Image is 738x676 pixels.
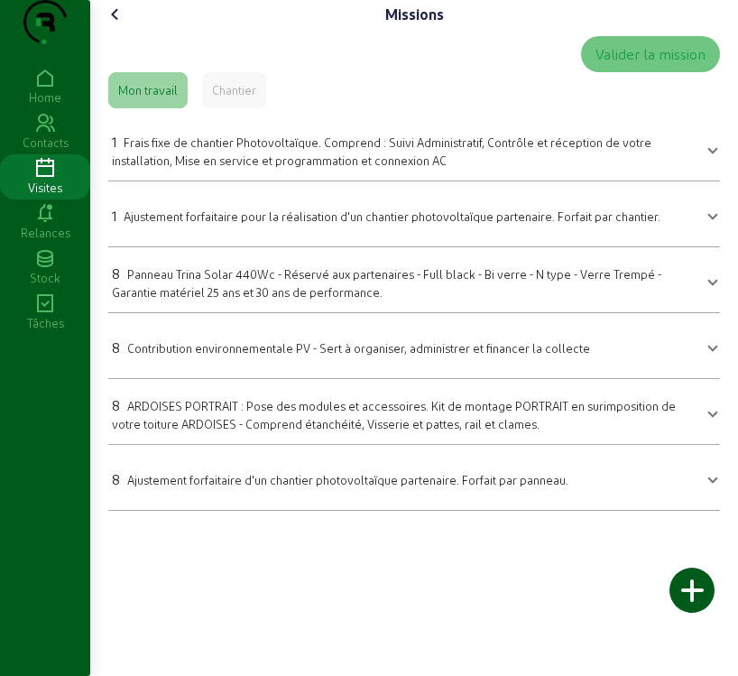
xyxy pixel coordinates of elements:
[112,267,661,299] span: Panneau Trina Solar 440Wc - Réservé aux partenaires - Full black - Bi verre - N type - Verre Trem...
[108,255,720,305] mat-expansion-panel-header: 8Panneau Trina Solar 440Wc - Réservé aux partenaires - Full black - Bi verre - N type - Verre Tre...
[118,82,178,98] div: Mon travail
[108,189,720,239] mat-expansion-panel-header: 1Ajustement forfaitaire pour la réalisation d'un chantier photovoltaïque partenaire. Forfait par ...
[108,386,720,437] mat-expansion-panel-header: 8ARDOISES PORTRAIT : Pose des modules et accessoires. Kit de montage PORTRAIT en surimposition de...
[108,320,720,371] mat-expansion-panel-header: 8Contribution environnementale PV - Sert à organiser, administrer et financer la collecte
[112,207,116,224] span: 1
[127,341,590,355] span: Contribution environnementale PV - Sert à organiser, administrer et financer la collecte
[112,264,120,282] span: 8
[581,36,720,72] button: Valider la mission
[112,399,676,431] span: ARDOISES PORTRAIT : Pose des modules et accessoires. Kit de montage PORTRAIT en surimposition de ...
[124,209,660,223] span: Ajustement forfaitaire pour la réalisation d'un chantier photovoltaïque partenaire. Forfait par c...
[385,4,444,25] div: Missions
[112,470,120,487] span: 8
[212,82,256,98] div: Chantier
[108,123,720,173] mat-expansion-panel-header: 1Frais fixe de chantier Photovoltaïque. Comprend : Suivi Administratif, Contrôle et réception de ...
[112,338,120,356] span: 8
[595,43,706,65] div: Valider la mission
[112,135,651,167] span: Frais fixe de chantier Photovoltaïque. Comprend : Suivi Administratif, Contrôle et réception de v...
[108,452,720,503] mat-expansion-panel-header: 8Ajustement forfaitaire d'un chantier photovoltaïque partenaire. Forfait par panneau.
[112,133,116,150] span: 1
[127,473,568,486] span: Ajustement forfaitaire d'un chantier photovoltaïque partenaire. Forfait par panneau.
[112,396,120,413] span: 8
